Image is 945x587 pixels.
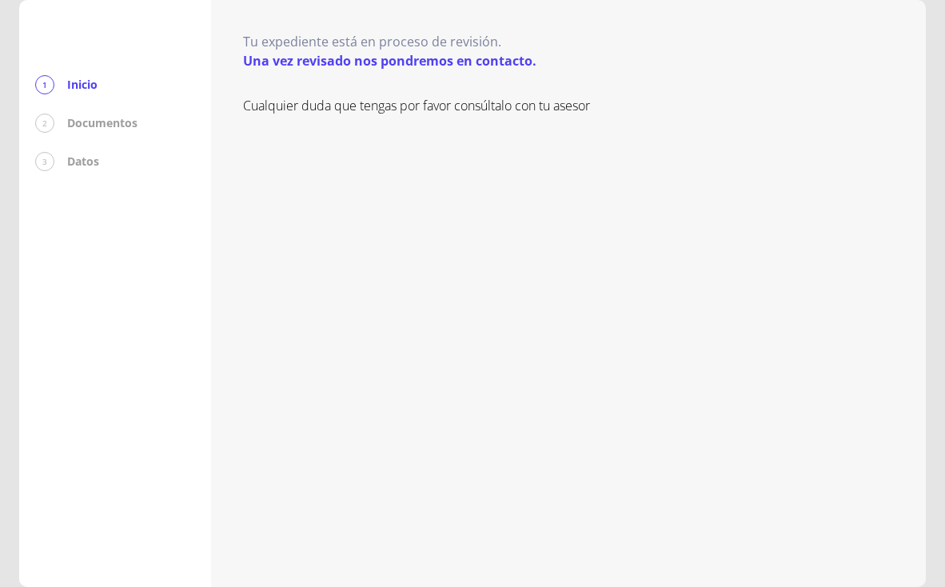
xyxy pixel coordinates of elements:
[35,75,54,94] div: 1
[67,77,98,93] p: Inicio
[35,152,54,171] div: 3
[67,115,138,131] p: Documentos
[67,154,99,170] p: Datos
[243,32,536,51] p: Tu expediente está en proceso de revisión.
[243,51,536,70] p: Una vez revisado nos pondremos en contacto.
[243,96,894,115] p: Cualquier duda que tengas por favor consúltalo con tu asesor
[35,114,54,133] div: 2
